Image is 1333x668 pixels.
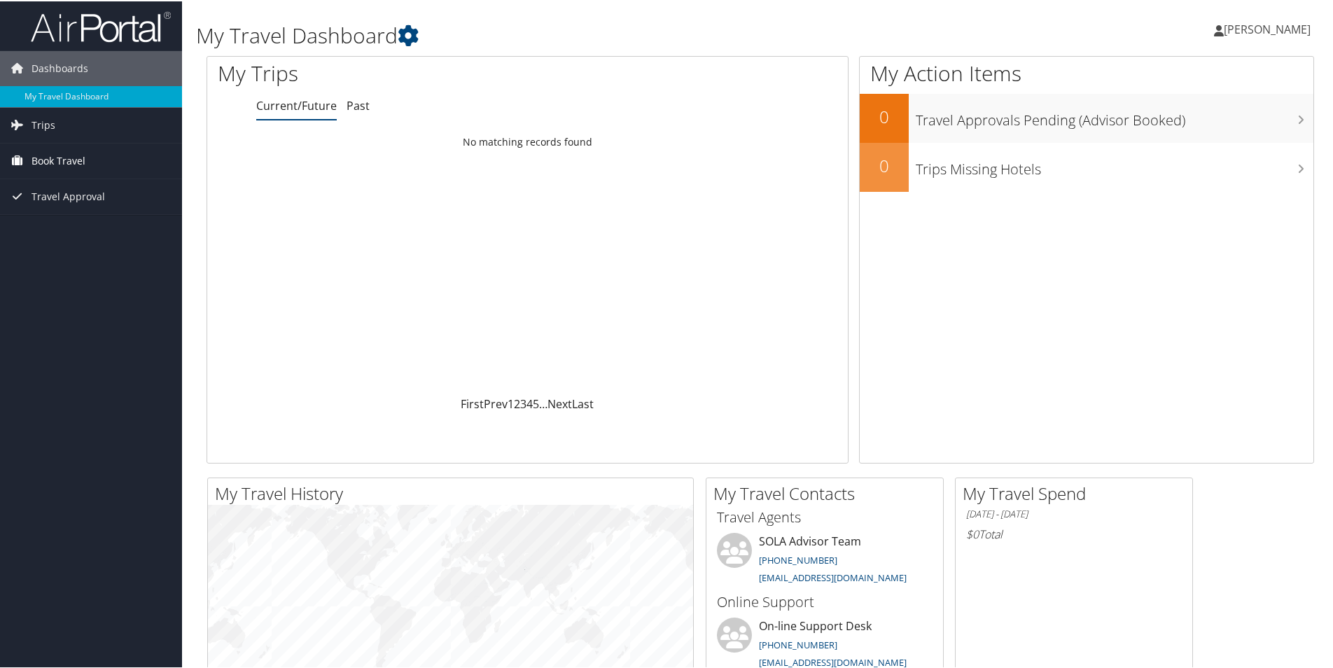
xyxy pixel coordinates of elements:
[1214,7,1325,49] a: [PERSON_NAME]
[32,106,55,141] span: Trips
[32,178,105,213] span: Travel Approval
[572,395,594,410] a: Last
[514,395,520,410] a: 2
[520,395,526,410] a: 3
[713,480,943,504] h2: My Travel Contacts
[31,9,171,42] img: airportal-logo.png
[860,141,1313,190] a: 0Trips Missing Hotels
[860,57,1313,87] h1: My Action Items
[484,395,508,410] a: Prev
[759,552,837,565] a: [PHONE_NUMBER]
[526,395,533,410] a: 4
[32,142,85,177] span: Book Travel
[256,97,337,112] a: Current/Future
[916,151,1313,178] h3: Trips Missing Hotels
[710,531,940,589] li: SOLA Advisor Team
[196,20,949,49] h1: My Travel Dashboard
[539,395,547,410] span: …
[461,395,484,410] a: First
[963,480,1192,504] h2: My Travel Spend
[860,104,909,127] h2: 0
[759,570,907,583] a: [EMAIL_ADDRESS][DOMAIN_NAME]
[759,655,907,667] a: [EMAIL_ADDRESS][DOMAIN_NAME]
[916,102,1313,129] h3: Travel Approvals Pending (Advisor Booked)
[215,480,693,504] h2: My Travel History
[508,395,514,410] a: 1
[533,395,539,410] a: 5
[966,525,979,541] span: $0
[759,637,837,650] a: [PHONE_NUMBER]
[347,97,370,112] a: Past
[717,591,933,611] h3: Online Support
[547,395,572,410] a: Next
[717,506,933,526] h3: Travel Agents
[1224,20,1311,36] span: [PERSON_NAME]
[32,50,88,85] span: Dashboards
[207,128,848,153] td: No matching records found
[966,506,1182,520] h6: [DATE] - [DATE]
[860,153,909,176] h2: 0
[860,92,1313,141] a: 0Travel Approvals Pending (Advisor Booked)
[966,525,1182,541] h6: Total
[218,57,571,87] h1: My Trips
